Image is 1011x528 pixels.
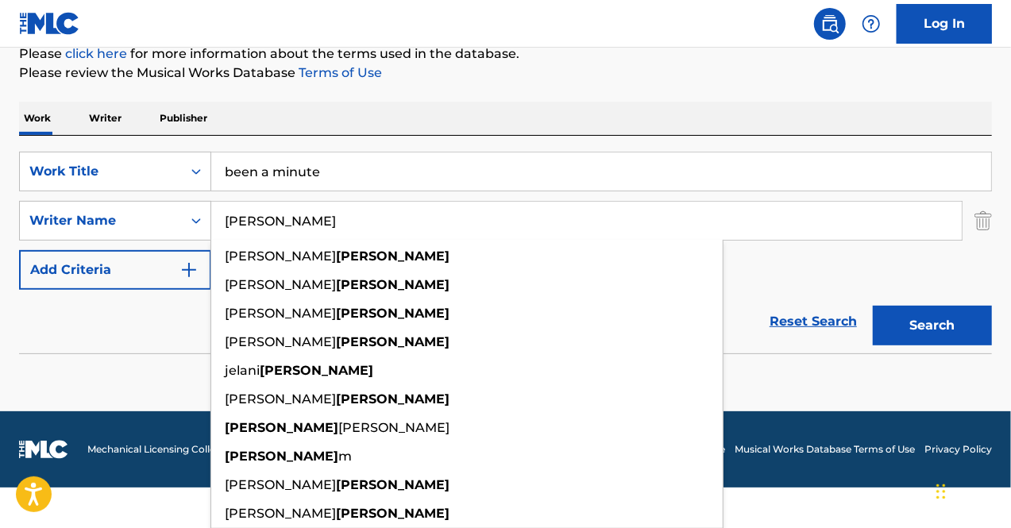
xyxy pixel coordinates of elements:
button: Search [873,306,992,345]
span: [PERSON_NAME] [225,391,336,407]
p: Please review the Musical Works Database [19,64,992,83]
img: 9d2ae6d4665cec9f34b9.svg [179,260,199,279]
span: [PERSON_NAME] [225,306,336,321]
iframe: Chat Widget [932,452,1011,528]
p: Writer [84,102,126,135]
div: Work Title [29,162,172,181]
a: Musical Works Database Terms of Use [735,442,915,457]
span: [PERSON_NAME] [225,506,336,521]
span: Mechanical Licensing Collective © 2025 [87,442,272,457]
span: m [338,449,352,464]
strong: [PERSON_NAME] [336,477,450,492]
a: Log In [897,4,992,44]
a: Terms of Use [295,65,382,80]
p: Publisher [155,102,212,135]
img: help [862,14,881,33]
span: jelani [225,363,260,378]
a: click here [65,46,127,61]
img: Delete Criterion [974,201,992,241]
span: [PERSON_NAME] [225,277,336,292]
strong: [PERSON_NAME] [225,420,338,435]
img: logo [19,440,68,459]
a: Public Search [814,8,846,40]
strong: [PERSON_NAME] [336,277,450,292]
span: [PERSON_NAME] [225,249,336,264]
p: Work [19,102,56,135]
strong: [PERSON_NAME] [336,334,450,349]
a: Privacy Policy [924,442,992,457]
div: Writer Name [29,211,172,230]
button: Add Criteria [19,250,211,290]
span: [PERSON_NAME] [225,334,336,349]
strong: [PERSON_NAME] [336,306,450,321]
strong: [PERSON_NAME] [225,449,338,464]
p: Please for more information about the terms used in the database. [19,44,992,64]
strong: [PERSON_NAME] [336,506,450,521]
strong: [PERSON_NAME] [260,363,373,378]
span: [PERSON_NAME] [338,420,450,435]
form: Search Form [19,152,992,353]
strong: [PERSON_NAME] [336,391,450,407]
img: search [820,14,839,33]
div: Drag [936,468,946,515]
div: Help [855,8,887,40]
span: [PERSON_NAME] [225,477,336,492]
img: MLC Logo [19,12,80,35]
strong: [PERSON_NAME] [336,249,450,264]
a: Reset Search [762,304,865,339]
